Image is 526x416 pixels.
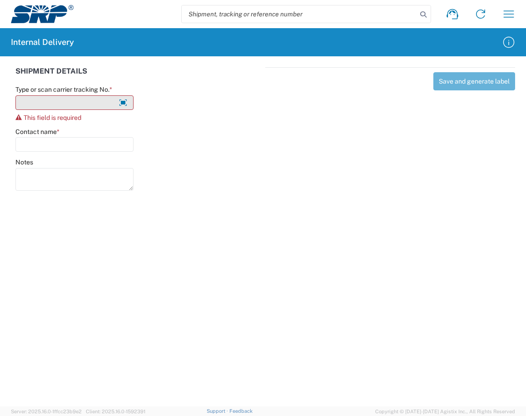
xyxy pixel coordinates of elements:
[15,158,33,166] label: Notes
[86,409,145,414] span: Client: 2025.16.0-1592391
[11,409,82,414] span: Server: 2025.16.0-1ffcc23b9e2
[24,114,81,121] span: This field is required
[15,67,261,85] div: SHIPMENT DETAILS
[11,5,74,23] img: srp
[11,37,74,48] h2: Internal Delivery
[182,5,417,23] input: Shipment, tracking or reference number
[15,85,112,94] label: Type or scan carrier tracking No.
[207,408,229,414] a: Support
[375,407,515,416] span: Copyright © [DATE]-[DATE] Agistix Inc., All Rights Reserved
[15,128,60,136] label: Contact name
[229,408,253,414] a: Feedback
